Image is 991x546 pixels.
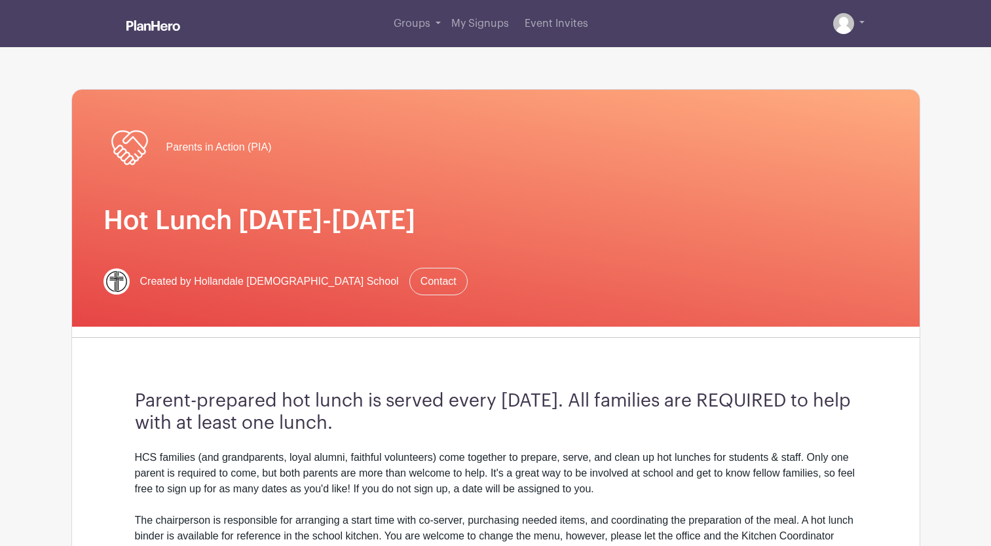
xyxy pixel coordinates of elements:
img: logo_white-6c42ec7e38ccf1d336a20a19083b03d10ae64f83f12c07503d8b9e83406b4c7d.svg [126,20,180,31]
span: Groups [394,18,430,29]
img: HCS%20Cross.png [103,268,130,295]
h1: Hot Lunch [DATE]-[DATE] [103,205,888,236]
h3: Parent-prepared hot lunch is served every [DATE]. All families are REQUIRED to help with at least... [135,390,857,434]
span: My Signups [451,18,509,29]
span: Parents in Action (PIA) [166,139,272,155]
span: Created by Hollandale [DEMOGRAPHIC_DATA] School [140,274,399,289]
img: Harmony%20Helpers%20Logo.png [103,121,156,173]
span: Event Invites [525,18,588,29]
img: default-ce2991bfa6775e67f084385cd625a349d9dcbb7a52a09fb2fda1e96e2d18dcdb.png [833,13,854,34]
a: Contact [409,268,468,295]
